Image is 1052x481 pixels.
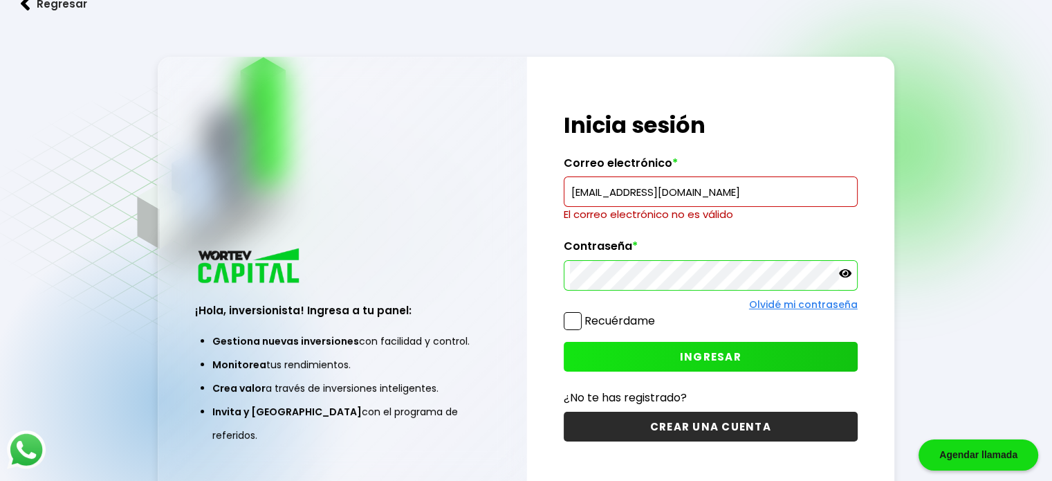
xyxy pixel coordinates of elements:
div: Agendar llamada [919,439,1038,471]
span: Gestiona nuevas inversiones [212,334,359,348]
span: Invita y [GEOGRAPHIC_DATA] [212,405,362,419]
img: logos_whatsapp-icon.242b2217.svg [7,430,46,469]
li: con el programa de referidos. [212,400,472,447]
span: INGRESAR [680,350,741,364]
img: logo_wortev_capital [195,246,304,287]
p: El correo electrónico no es válido [564,207,858,222]
h3: ¡Hola, inversionista! Ingresa a tu panel: [195,302,489,318]
label: Contraseña [564,239,858,260]
p: ¿No te has registrado? [564,389,858,406]
button: INGRESAR [564,342,858,372]
button: CREAR UNA CUENTA [564,412,858,442]
li: tus rendimientos. [212,353,472,376]
a: ¿No te has registrado?CREAR UNA CUENTA [564,389,858,442]
label: Recuérdame [584,313,655,329]
li: con facilidad y control. [212,329,472,353]
a: Olvidé mi contraseña [749,298,858,311]
label: Correo electrónico [564,156,858,177]
li: a través de inversiones inteligentes. [212,376,472,400]
input: hola@wortev.capital [570,177,851,206]
span: Monitorea [212,358,266,372]
span: Crea valor [212,381,266,395]
h1: Inicia sesión [564,109,858,142]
